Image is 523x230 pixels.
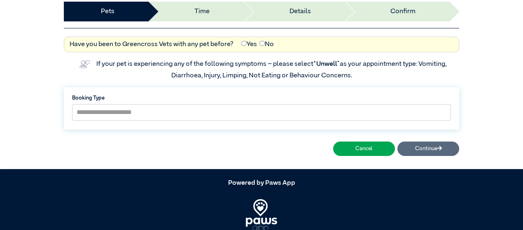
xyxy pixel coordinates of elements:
[64,179,459,187] h5: Powered by Paws App
[313,61,340,67] span: “Unwell”
[259,39,274,49] label: No
[72,94,451,102] label: Booking Type
[96,61,448,79] label: If your pet is experiencing any of the following symptoms – please select as your appointment typ...
[241,39,257,49] label: Yes
[259,41,265,46] input: No
[70,39,233,49] label: Have you been to Greencross Vets with any pet before?
[101,7,114,16] a: Pets
[333,142,395,156] button: Cancel
[241,41,247,46] input: Yes
[77,58,92,71] img: vet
